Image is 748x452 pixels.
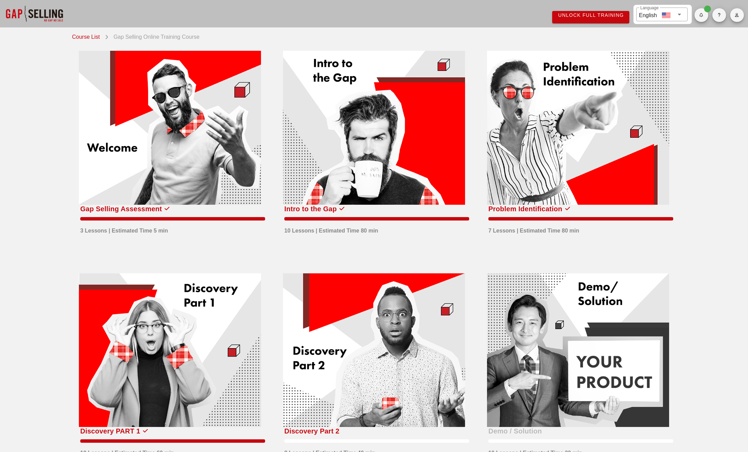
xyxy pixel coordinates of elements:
[488,223,579,235] div: 7 Lessons | Estimated Time 80 min
[284,203,337,214] div: Intro to the Gap
[704,5,711,12] span: Badge
[80,203,162,214] div: Gap Selling Assessment
[558,12,624,18] span: Unlock Full Training
[284,223,378,235] div: 10 Lessons | Estimated Time 80 min
[488,426,542,437] div: Demo / Solution
[636,8,688,21] div: LanguageEnglish
[639,10,657,20] div: English
[640,5,658,11] label: Language
[284,426,340,437] div: Discovery Part 2
[111,32,200,41] div: Gap Selling Online Training Course
[488,203,562,214] div: Problem Identification
[80,223,168,235] div: 3 Lessons | Estimated Time 5 min
[72,32,103,41] a: Course List
[552,11,629,23] a: Unlock Full Training
[80,426,140,437] div: Discovery PART 1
